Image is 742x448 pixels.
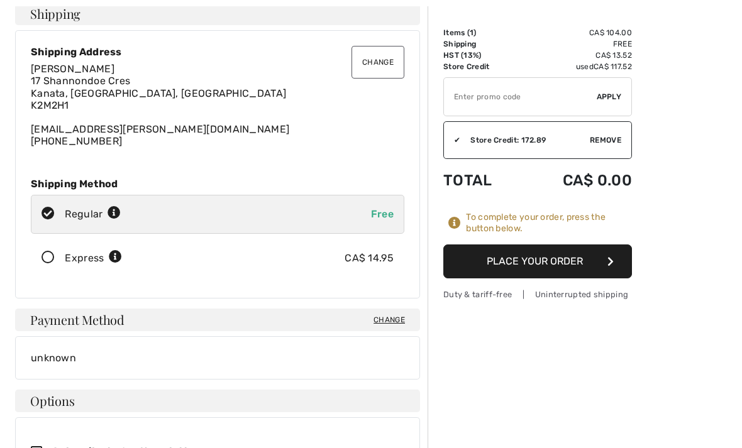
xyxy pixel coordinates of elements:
[590,134,621,146] span: Remove
[470,28,473,37] span: 1
[443,38,521,50] td: Shipping
[443,27,521,38] td: Items ( )
[374,314,405,325] span: Change
[31,46,404,58] div: Shipping Address
[444,78,597,116] input: Promo code
[443,159,521,202] td: Total
[31,63,404,147] div: [EMAIL_ADDRESS][PERSON_NAME][DOMAIN_NAME]
[443,288,632,300] div: Duty & tariff-free | Uninterrupted shipping
[31,63,114,75] span: [PERSON_NAME]
[521,38,632,50] td: Free
[30,8,80,20] span: Shipping
[443,50,521,61] td: HST (13%)
[65,207,121,222] div: Regular
[31,178,404,190] div: Shipping Method
[15,390,420,412] h4: Options
[466,212,632,234] div: To complete your order, press the button below.
[31,135,122,147] a: [PHONE_NUMBER]
[521,159,632,202] td: CA$ 0.00
[30,314,125,326] span: Payment Method
[443,244,632,278] button: Place Your Order
[460,134,590,146] div: Store Credit: 172.89
[31,75,286,111] span: 17 Shannondoe Cres Kanata, [GEOGRAPHIC_DATA], [GEOGRAPHIC_DATA] K2M2H1
[31,352,404,364] div: unknown
[521,50,632,61] td: CA$ 13.52
[444,134,460,146] div: ✔
[521,27,632,38] td: CA$ 104.00
[345,251,394,266] div: CA$ 14.95
[65,251,122,266] div: Express
[594,62,632,71] span: CA$ 117.52
[597,91,622,102] span: Apply
[352,46,404,79] button: Change
[443,61,521,72] td: Store Credit
[521,61,632,72] td: used
[371,208,394,220] span: Free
